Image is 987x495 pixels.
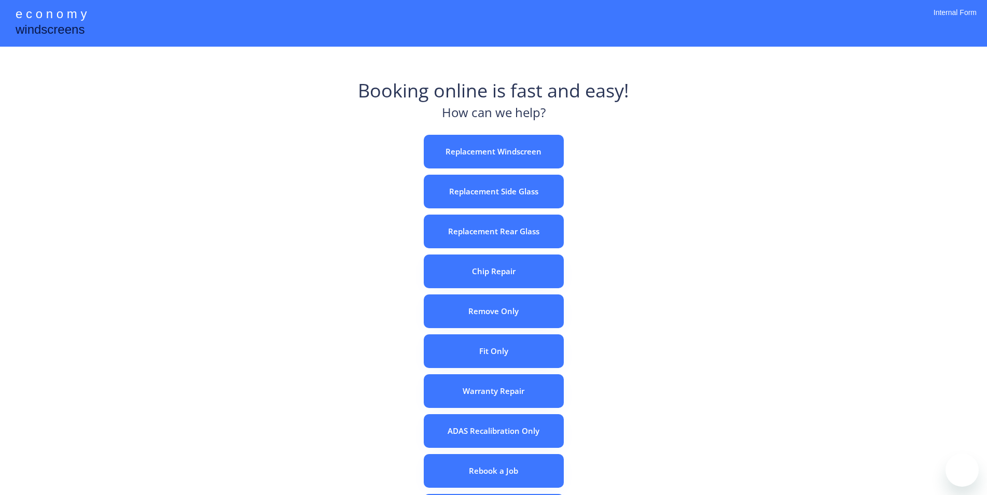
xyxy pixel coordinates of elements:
[16,5,87,25] div: e c o n o m y
[424,334,564,368] button: Fit Only
[424,254,564,288] button: Chip Repair
[946,454,979,487] iframe: Button to launch messaging window
[424,135,564,168] button: Replacement Windscreen
[934,8,977,31] div: Internal Form
[424,374,564,408] button: Warranty Repair
[424,414,564,448] button: ADAS Recalibration Only
[358,78,629,104] div: Booking online is fast and easy!
[442,104,546,127] div: How can we help?
[16,21,85,41] div: windscreens
[424,294,564,328] button: Remove Only
[424,175,564,208] button: Replacement Side Glass
[424,215,564,248] button: Replacement Rear Glass
[424,454,564,488] button: Rebook a Job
